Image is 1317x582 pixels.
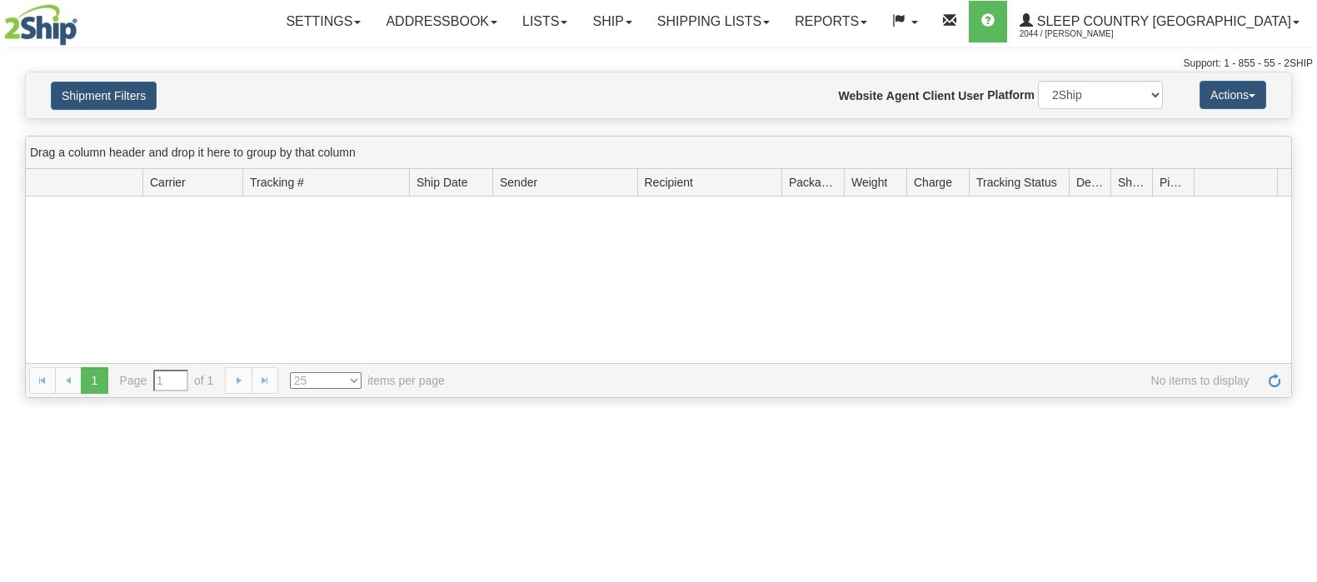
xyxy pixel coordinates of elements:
span: Shipment Issues [1118,174,1145,191]
button: Shipment Filters [51,82,157,110]
label: Website [839,87,883,104]
span: Ship Date [417,174,467,191]
span: No items to display [468,372,1250,389]
span: Tracking Status [976,174,1057,191]
button: Actions [1200,81,1266,109]
a: Settings [273,1,373,42]
a: Ship [580,1,644,42]
a: Reports [782,1,880,42]
span: Sleep Country [GEOGRAPHIC_DATA] [1033,14,1291,28]
div: Support: 1 - 855 - 55 - 2SHIP [4,57,1313,71]
img: logo2044.jpg [4,4,77,46]
span: Packages [789,174,837,191]
span: Charge [914,174,952,191]
a: Shipping lists [645,1,782,42]
span: items per page [290,372,445,389]
div: grid grouping header [26,137,1291,169]
a: Sleep Country [GEOGRAPHIC_DATA] 2044 / [PERSON_NAME] [1007,1,1312,42]
span: Page of 1 [120,370,214,391]
a: Addressbook [373,1,510,42]
span: 2044 / [PERSON_NAME] [1020,26,1145,42]
span: 1 [81,367,107,394]
span: Delivery Status [1076,174,1104,191]
label: Platform [987,87,1035,103]
a: Refresh [1261,367,1288,394]
span: Carrier [150,174,186,191]
label: Agent [886,87,920,104]
label: Client [922,87,955,104]
label: User [958,87,984,104]
span: Weight [851,174,887,191]
span: Sender [500,174,537,191]
span: Pickup Status [1160,174,1187,191]
span: Recipient [645,174,693,191]
span: Tracking # [250,174,304,191]
a: Lists [510,1,580,42]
